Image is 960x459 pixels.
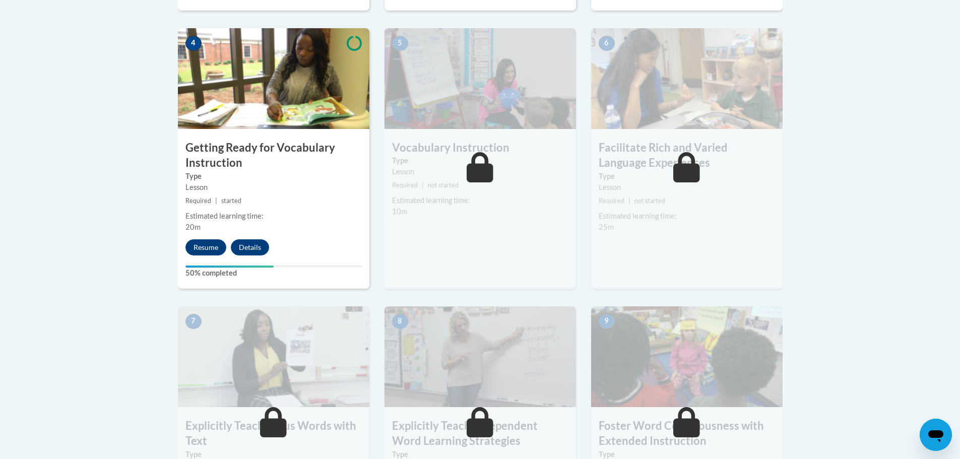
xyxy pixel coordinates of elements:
[185,211,362,222] div: Estimated learning time:
[185,182,362,193] div: Lesson
[185,223,201,231] span: 20m
[392,36,408,51] span: 5
[591,306,783,407] img: Course Image
[591,28,783,129] img: Course Image
[392,195,568,206] div: Estimated learning time:
[385,28,576,129] img: Course Image
[428,181,459,189] span: not started
[392,166,568,177] div: Lesson
[591,140,783,171] h3: Facilitate Rich and Varied Language Experiences
[385,306,576,407] img: Course Image
[599,171,775,182] label: Type
[178,140,369,171] h3: Getting Ready for Vocabulary Instruction
[385,418,576,449] h3: Explicitly Teach Independent Word Learning Strategies
[185,197,211,205] span: Required
[392,314,408,329] span: 8
[231,239,269,255] button: Details
[392,155,568,166] label: Type
[599,211,775,222] div: Estimated learning time:
[221,197,241,205] span: started
[634,197,665,205] span: not started
[599,314,615,329] span: 9
[599,197,624,205] span: Required
[185,239,226,255] button: Resume
[392,207,407,216] span: 10m
[215,197,217,205] span: |
[178,28,369,129] img: Course Image
[591,418,783,449] h3: Foster Word Consciousness with Extended Instruction
[185,268,362,279] label: 50% completed
[178,306,369,407] img: Course Image
[185,314,202,329] span: 7
[599,223,614,231] span: 25m
[392,181,418,189] span: Required
[385,140,576,156] h3: Vocabulary Instruction
[178,418,369,449] h3: Explicitly Teach Focus Words with Text
[422,181,424,189] span: |
[185,36,202,51] span: 4
[185,266,274,268] div: Your progress
[599,36,615,51] span: 6
[920,419,952,451] iframe: Button to launch messaging window
[599,182,775,193] div: Lesson
[185,171,362,182] label: Type
[628,197,630,205] span: |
